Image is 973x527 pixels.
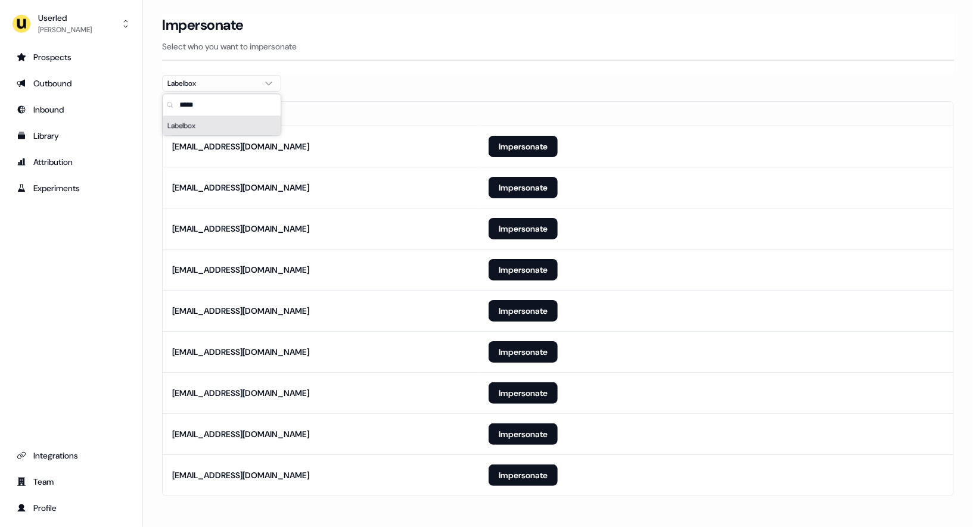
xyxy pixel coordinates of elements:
div: Library [17,130,126,142]
div: Profile [17,502,126,514]
a: Go to prospects [10,48,133,67]
div: Attribution [17,156,126,168]
button: Impersonate [489,177,558,198]
div: Outbound [17,77,126,89]
div: [EMAIL_ADDRESS][DOMAIN_NAME] [172,428,309,440]
a: Go to profile [10,498,133,517]
button: Userled[PERSON_NAME] [10,10,133,38]
div: [EMAIL_ADDRESS][DOMAIN_NAME] [172,346,309,358]
a: Go to integrations [10,446,133,465]
div: [EMAIL_ADDRESS][DOMAIN_NAME] [172,387,309,399]
a: Go to team [10,472,133,491]
button: Impersonate [489,382,558,404]
div: [EMAIL_ADDRESS][DOMAIN_NAME] [172,469,309,481]
div: Prospects [17,51,126,63]
a: Go to attribution [10,152,133,171]
div: Experiments [17,182,126,194]
button: Impersonate [489,300,558,322]
div: Integrations [17,450,126,461]
th: Email [163,102,479,126]
h3: Impersonate [162,16,244,34]
div: Userled [38,12,92,24]
p: Select who you want to impersonate [162,40,954,52]
button: Impersonate [489,464,558,486]
button: Labelbox [162,75,281,92]
a: Go to Inbound [10,100,133,119]
button: Impersonate [489,423,558,445]
button: Impersonate [489,259,558,280]
div: [EMAIL_ADDRESS][DOMAIN_NAME] [172,305,309,317]
a: Go to templates [10,126,133,145]
div: [EMAIL_ADDRESS][DOMAIN_NAME] [172,182,309,194]
div: [EMAIL_ADDRESS][DOMAIN_NAME] [172,264,309,276]
a: Go to outbound experience [10,74,133,93]
button: Impersonate [489,341,558,363]
div: [EMAIL_ADDRESS][DOMAIN_NAME] [172,223,309,235]
div: Team [17,476,126,488]
div: Labelbox [163,116,281,135]
div: [EMAIL_ADDRESS][DOMAIN_NAME] [172,141,309,152]
button: Impersonate [489,218,558,239]
div: Inbound [17,104,126,116]
button: Impersonate [489,136,558,157]
div: [PERSON_NAME] [38,24,92,36]
div: Labelbox [167,77,257,89]
a: Go to experiments [10,179,133,198]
